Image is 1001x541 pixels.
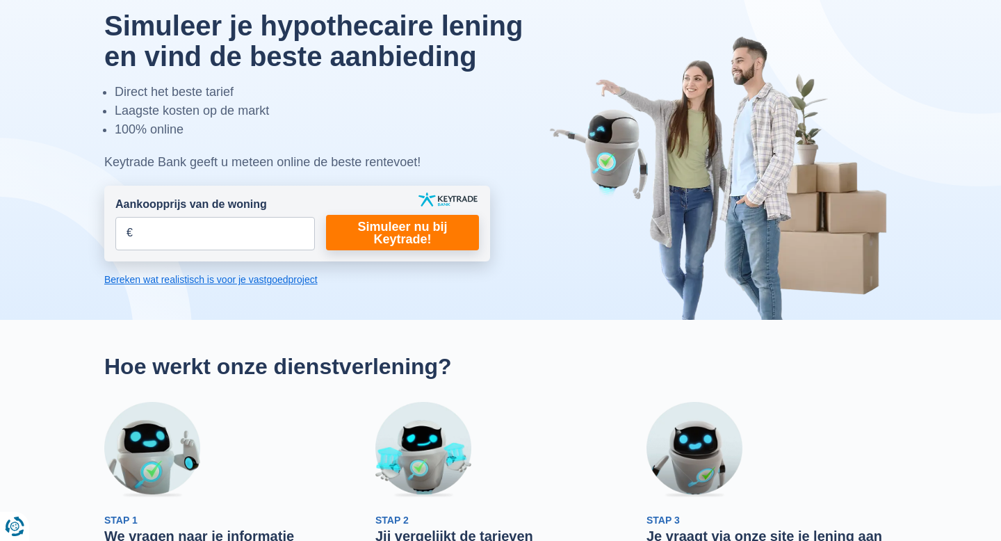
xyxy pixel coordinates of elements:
img: image-hero [549,35,897,320]
img: Stap 3 [646,402,742,498]
a: Simuleer nu bij Keytrade! [326,215,479,250]
span: Stap 3 [646,515,680,526]
a: Bereken wat realistisch is voor je vastgoedproject [104,273,490,286]
h1: Simuleer je hypothecaire lening en vind de beste aanbieding [104,10,558,72]
img: Stap 1 [104,402,200,498]
span: € [127,225,133,241]
span: Stap 2 [375,515,409,526]
li: Direct het beste tarief [115,83,558,102]
li: 100% online [115,120,558,139]
div: Keytrade Bank geeft u meteen online de beste rentevoet! [104,153,558,172]
label: Aankoopprijs van de woning [115,197,267,213]
h2: Hoe werkt onze dienstverlening? [104,353,897,380]
img: Stap 2 [375,402,471,498]
span: Stap 1 [104,515,138,526]
img: keytrade [418,193,478,207]
li: Laagste kosten op de markt [115,102,558,120]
